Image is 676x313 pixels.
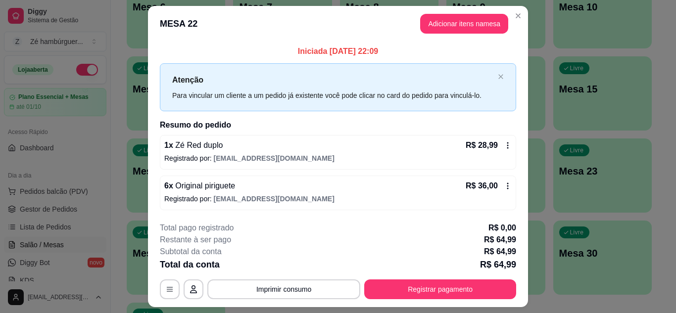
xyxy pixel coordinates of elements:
p: R$ 64,99 [484,246,516,258]
div: Para vincular um cliente a um pedido já existente você pode clicar no card do pedido para vinculá... [172,90,494,101]
button: close [498,74,504,80]
p: Total da conta [160,258,220,271]
button: Registrar pagamento [364,279,516,299]
p: Subtotal da conta [160,246,222,258]
span: Original piriguete [173,181,235,190]
p: R$ 64,99 [484,234,516,246]
p: R$ 36,00 [466,180,498,192]
p: R$ 0,00 [488,222,516,234]
p: Registrado por: [164,194,512,204]
p: Restante à ser pago [160,234,231,246]
p: Registrado por: [164,153,512,163]
header: MESA 22 [148,6,528,42]
p: Atenção [172,74,494,86]
span: Zé Red duplo [173,141,223,149]
span: [EMAIL_ADDRESS][DOMAIN_NAME] [214,154,335,162]
span: [EMAIL_ADDRESS][DOMAIN_NAME] [214,195,335,203]
p: R$ 64,99 [480,258,516,271]
p: Total pago registrado [160,222,234,234]
p: 1 x [164,139,223,151]
h2: Resumo do pedido [160,119,516,131]
button: Imprimir consumo [207,279,360,299]
p: 6 x [164,180,235,192]
p: Iniciada [DATE] 22:09 [160,45,516,57]
p: R$ 28,99 [466,139,498,151]
button: Adicionar itens namesa [420,14,508,34]
button: Close [510,8,526,24]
